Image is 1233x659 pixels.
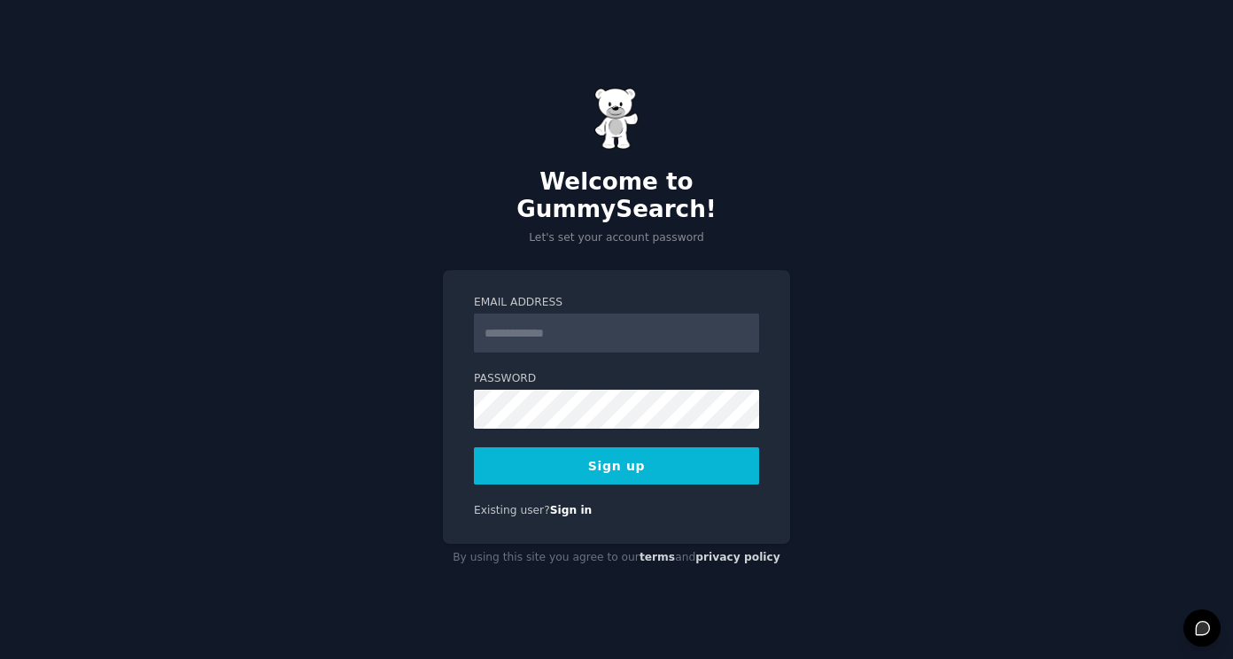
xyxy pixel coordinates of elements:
[443,168,790,224] h2: Welcome to GummySearch!
[640,551,675,563] a: terms
[474,295,759,311] label: Email Address
[474,504,550,516] span: Existing user?
[550,504,593,516] a: Sign in
[594,88,639,150] img: Gummy Bear
[474,447,759,485] button: Sign up
[443,230,790,246] p: Let's set your account password
[474,371,759,387] label: Password
[695,551,780,563] a: privacy policy
[443,544,790,572] div: By using this site you agree to our and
